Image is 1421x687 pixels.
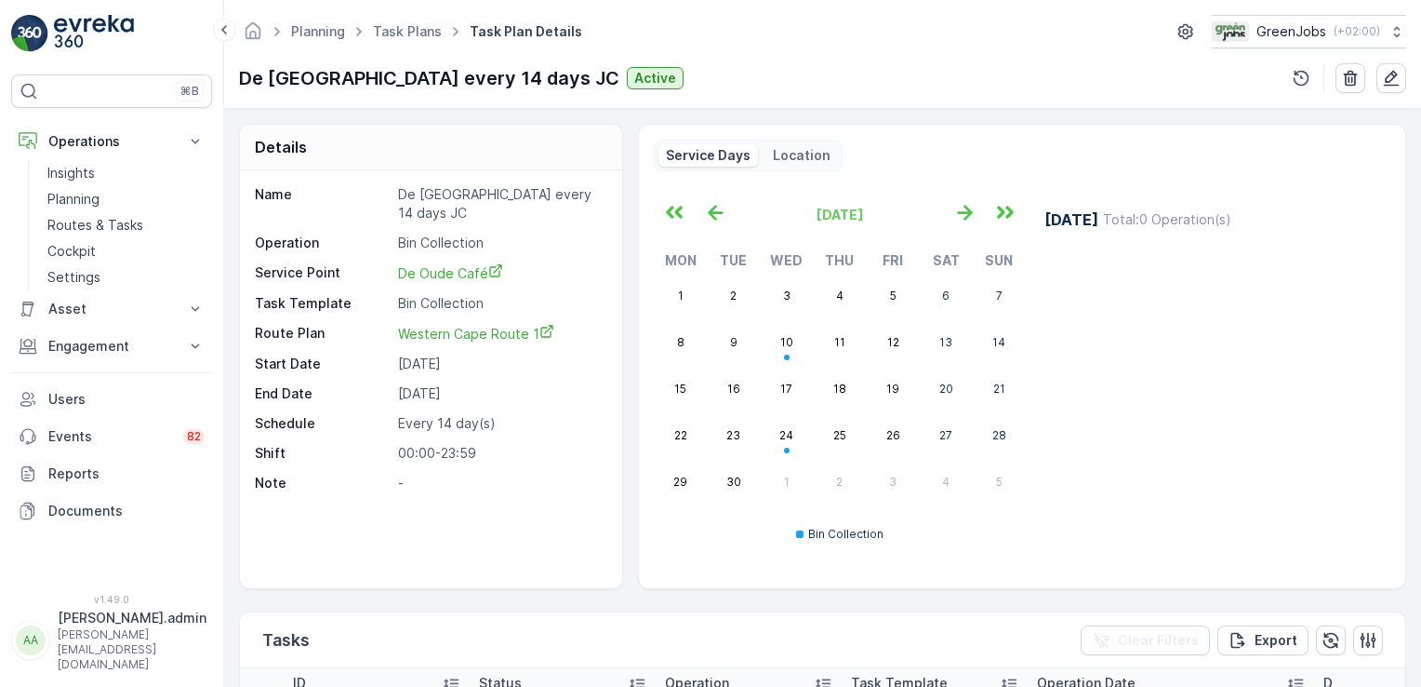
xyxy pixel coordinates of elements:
[985,252,1013,268] abbr: Sunday
[47,242,96,261] p: Cockpit
[973,415,1026,462] button: September 28, 2025
[255,263,391,283] p: Service Point
[1255,631,1297,650] p: Export
[47,164,95,182] p: Insights
[942,475,950,489] abbr: October 4, 2025
[398,324,603,343] a: Western Cape Route 1
[760,369,813,415] button: September 17, 2025
[920,369,973,415] button: September 20, 2025
[1217,626,1308,655] button: Export
[654,322,707,369] button: September 8, 2025
[883,252,903,268] abbr: Friday
[255,414,391,433] p: Schedule
[720,252,747,268] abbr: Tuesday
[939,382,953,396] abbr: September 20, 2025
[48,390,205,409] p: Users
[291,23,345,39] a: Planning
[760,276,813,322] button: September 3, 2025
[933,252,960,268] abbr: Saturday
[58,627,206,672] p: [PERSON_NAME][EMAIL_ADDRESS][DOMAIN_NAME]
[40,186,212,212] a: Planning
[1334,24,1380,39] p: ( +02:00 )
[255,384,391,403] p: End Date
[255,324,391,343] p: Route Plan
[920,322,973,369] button: September 13, 2025
[666,146,750,165] p: Service Days
[40,212,212,238] a: Routes & Tasks
[255,355,391,373] p: Start Date
[813,462,866,508] button: October 2, 2025
[707,415,760,462] button: September 23, 2025
[992,335,1005,349] abbr: September 14, 2025
[833,382,846,396] abbr: September 18, 2025
[886,428,900,442] abbr: September 26, 2025
[780,335,793,349] abbr: September 10, 2025
[654,415,707,462] button: September 22, 2025
[674,382,686,396] abbr: September 15, 2025
[813,369,866,415] button: September 18, 2025
[1044,209,1098,231] p: [DATE]
[58,609,206,627] p: [PERSON_NAME].admin
[726,428,740,442] abbr: September 23, 2025
[813,415,866,462] button: September 25, 2025
[867,322,920,369] button: September 12, 2025
[243,28,263,44] a: Homepage
[11,418,212,455] a: Events82
[760,322,813,369] button: September 10, 2025
[942,289,950,303] abbr: September 6, 2025
[730,335,737,349] abbr: September 9, 2025
[867,415,920,462] button: September 26, 2025
[1212,15,1406,48] button: GreenJobs(+02:00)
[730,289,737,303] abbr: September 2, 2025
[993,382,1005,396] abbr: September 21, 2025
[47,190,100,209] p: Planning
[48,337,175,356] p: Engagement
[996,475,1003,489] abbr: October 5, 2025
[784,475,790,489] abbr: October 1, 2025
[973,276,1026,322] button: September 7, 2025
[654,462,707,508] button: September 29, 2025
[920,415,973,462] button: September 27, 2025
[1103,210,1231,229] p: Total : 0 Operation(s)
[11,381,212,418] a: Users
[40,160,212,186] a: Insights
[707,322,760,369] button: September 9, 2025
[674,428,687,442] abbr: September 22, 2025
[836,475,843,489] abbr: October 2, 2025
[783,289,790,303] abbr: September 3, 2025
[187,429,201,444] p: 82
[939,428,952,442] abbr: September 27, 2025
[673,475,687,489] abbr: September 29, 2025
[780,382,792,396] abbr: September 17, 2025
[973,322,1026,369] button: September 14, 2025
[736,194,944,235] button: [DATE]
[867,276,920,322] button: September 5, 2025
[867,462,920,508] button: October 3, 2025
[466,22,586,41] span: Task Plan Details
[1081,626,1210,655] button: Clear Filters
[825,252,854,268] abbr: Thursday
[262,627,310,653] p: Tasks
[11,123,212,160] button: Operations
[255,136,307,158] p: Details
[813,276,866,322] button: September 4, 2025
[808,527,883,542] p: Bin Collection
[677,335,684,349] abbr: September 8, 2025
[255,185,391,222] p: Name
[627,67,684,89] button: Active
[920,276,973,322] button: September 6, 2025
[11,492,212,530] a: Documents
[654,369,707,415] button: September 15, 2025
[54,15,134,52] img: logo_light-DOdMpM7g.png
[373,23,442,39] a: Task Plans
[239,64,619,92] p: De [GEOGRAPHIC_DATA] every 14 days JC
[973,462,1026,508] button: October 5, 2025
[996,289,1003,303] abbr: September 7, 2025
[726,475,741,489] abbr: September 30, 2025
[48,427,172,446] p: Events
[779,428,793,442] abbr: September 24, 2025
[47,268,100,287] p: Settings
[398,294,603,313] p: Bin Collection
[920,462,973,508] button: October 4, 2025
[48,132,175,151] p: Operations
